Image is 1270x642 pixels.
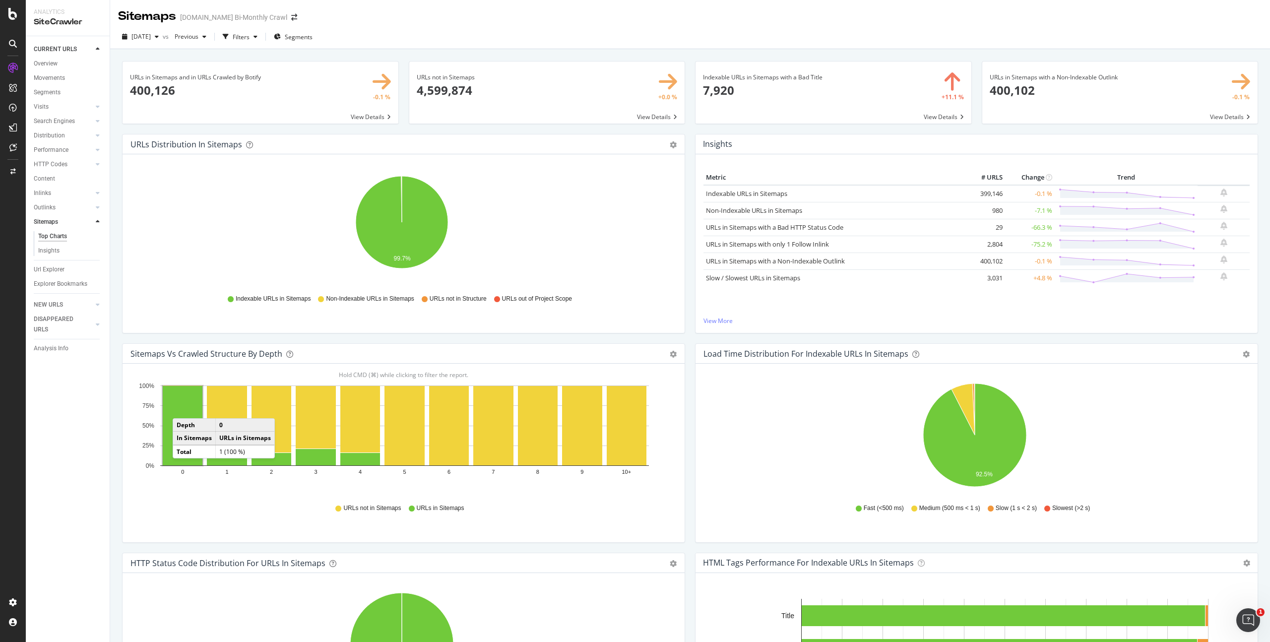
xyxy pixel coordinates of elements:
[670,560,677,567] div: gear
[403,469,406,475] text: 5
[1220,222,1227,230] div: bell-plus
[142,422,154,429] text: 50%
[965,253,1005,269] td: 400,102
[180,12,287,22] div: [DOMAIN_NAME] Bi-Monthly Crawl
[622,469,631,475] text: 10+
[38,231,103,242] a: Top Charts
[34,16,102,28] div: SiteCrawler
[1005,170,1055,185] th: Change
[492,469,495,475] text: 7
[1055,170,1198,185] th: Trend
[38,231,67,242] div: Top Charts
[38,246,60,256] div: Insights
[326,295,414,303] span: Non-Indexable URLs in Sitemaps
[34,73,103,83] a: Movements
[34,44,93,55] a: CURRENT URLS
[703,137,732,151] h4: Insights
[34,279,87,289] div: Explorer Bookmarks
[34,300,93,310] a: NEW URLS
[34,188,51,198] div: Inlinks
[706,189,787,198] a: Indexable URLs in Sitemaps
[34,314,93,335] a: DISAPPEARED URLS
[34,314,84,335] div: DISAPPEARED URLS
[1243,560,1250,567] i: Options
[130,349,282,359] div: Sitemaps vs Crawled Structure by Depth
[34,264,103,275] a: Url Explorer
[130,558,325,568] div: HTTP Status Code Distribution For URLs in Sitemaps
[315,469,317,475] text: 3
[118,29,163,45] button: [DATE]
[34,116,93,127] a: Search Engines
[236,295,311,303] span: Indexable URLs in Sitemaps
[976,471,993,478] text: 92.5%
[34,130,93,141] a: Distribution
[34,202,93,213] a: Outlinks
[706,206,802,215] a: Non-Indexable URLs in Sitemaps
[965,185,1005,202] td: 399,146
[270,29,317,45] button: Segments
[226,469,229,475] text: 1
[965,236,1005,253] td: 2,804
[1236,608,1260,632] iframe: Intercom live chat
[1257,608,1265,616] span: 1
[394,256,411,262] text: 99.7%
[1052,504,1090,513] span: Slowest (>2 s)
[706,273,800,282] a: Slow / Slowest URLs in Sitemaps
[430,295,487,303] span: URLs not in Structure
[34,188,93,198] a: Inlinks
[34,59,58,69] div: Overview
[670,351,677,358] div: gear
[216,445,275,458] td: 1 (100 %)
[130,139,242,149] div: URLs Distribution in Sitemaps
[34,130,65,141] div: Distribution
[34,8,102,16] div: Analytics
[34,159,67,170] div: HTTP Codes
[139,383,154,389] text: 100%
[130,170,673,285] div: A chart.
[34,159,93,170] a: HTTP Codes
[1005,202,1055,219] td: -7.1 %
[163,32,171,41] span: vs
[219,29,261,45] button: Filters
[706,240,829,249] a: URLs in Sitemaps with only 1 Follow Inlink
[703,380,1246,495] svg: A chart.
[670,141,677,148] div: gear
[965,202,1005,219] td: 980
[34,73,65,83] div: Movements
[1005,236,1055,253] td: -75.2 %
[34,102,49,112] div: Visits
[34,343,103,354] a: Analysis Info
[781,612,794,620] text: Title
[34,87,61,98] div: Segments
[118,8,176,25] div: Sitemaps
[703,556,914,570] h4: HTML Tags Performance for Indexable URLs in Sitemaps
[1243,351,1250,358] div: gear
[1220,239,1227,247] div: bell-plus
[130,380,673,495] div: A chart.
[864,504,904,513] span: Fast (<500 ms)
[34,264,64,275] div: Url Explorer
[34,174,103,184] a: Content
[580,469,583,475] text: 9
[38,246,103,256] a: Insights
[965,219,1005,236] td: 29
[919,504,980,513] span: Medium (500 ms < 1 s)
[291,14,297,21] div: arrow-right-arrow-left
[1005,253,1055,269] td: -0.1 %
[965,269,1005,286] td: 3,031
[34,174,55,184] div: Content
[34,44,77,55] div: CURRENT URLS
[417,504,464,513] span: URLs in Sitemaps
[536,469,539,475] text: 8
[965,170,1005,185] th: # URLS
[270,469,273,475] text: 2
[34,343,68,354] div: Analysis Info
[1005,185,1055,202] td: -0.1 %
[34,145,68,155] div: Performance
[343,504,401,513] span: URLs not in Sitemaps
[34,300,63,310] div: NEW URLS
[996,504,1037,513] span: Slow (1 s < 2 s)
[181,469,184,475] text: 0
[173,445,216,458] td: Total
